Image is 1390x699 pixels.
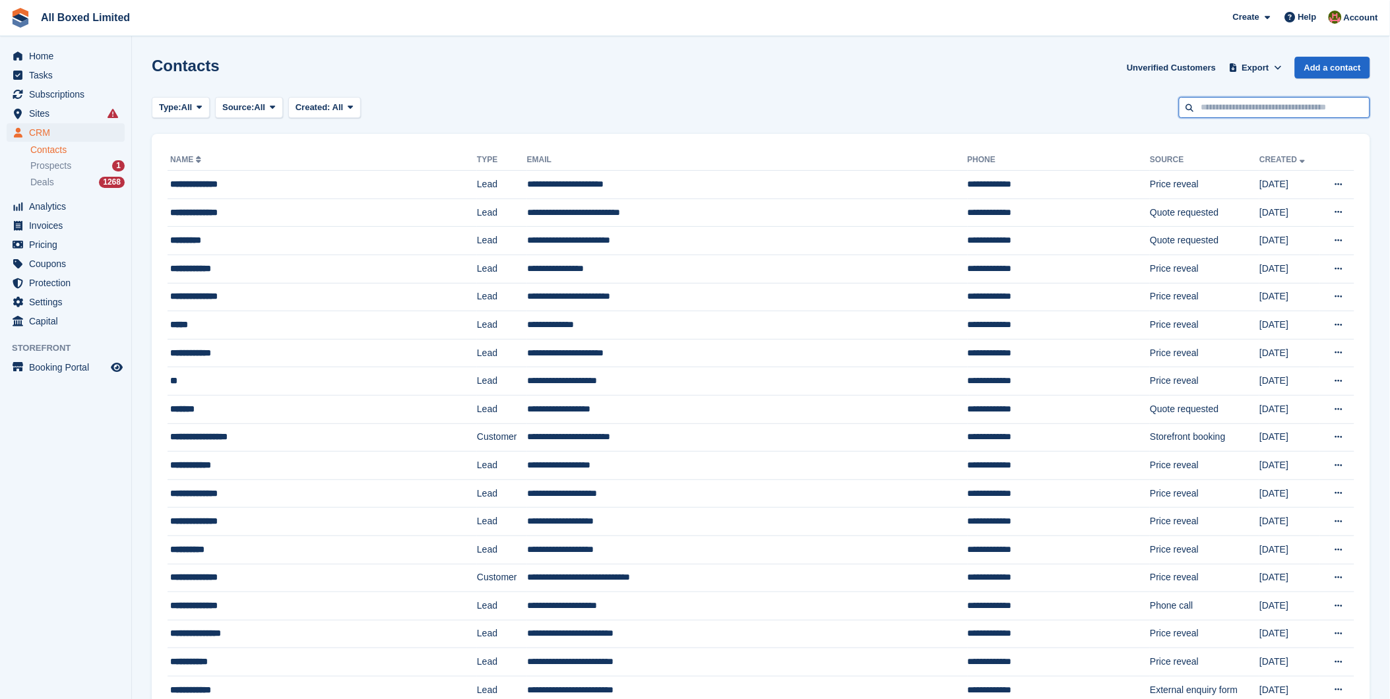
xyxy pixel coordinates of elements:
td: [DATE] [1259,395,1319,423]
span: Storefront [12,342,131,355]
button: Export [1226,57,1284,78]
span: Prospects [30,160,71,172]
td: Quote requested [1150,395,1259,423]
a: menu [7,216,125,235]
td: [DATE] [1259,283,1319,311]
td: Lead [477,395,527,423]
a: menu [7,255,125,273]
td: Lead [477,620,527,648]
td: Price reveal [1150,535,1259,564]
span: Capital [29,312,108,330]
img: stora-icon-8386f47178a22dfd0bd8f6a31ec36ba5ce8667c1dd55bd0f319d3a0aa187defe.svg [11,8,30,28]
td: [DATE] [1259,535,1319,564]
td: [DATE] [1259,564,1319,592]
th: Phone [968,150,1151,171]
span: Created: [296,102,331,112]
td: Lead [477,198,527,227]
a: menu [7,66,125,84]
td: Lead [477,311,527,340]
td: [DATE] [1259,592,1319,621]
h1: Contacts [152,57,220,75]
td: [DATE] [1259,255,1319,283]
button: Source: All [215,97,283,119]
td: [DATE] [1259,227,1319,255]
td: Price reveal [1150,479,1259,508]
span: Protection [29,274,108,292]
span: Coupons [29,255,108,273]
td: Lead [477,255,527,283]
span: Invoices [29,216,108,235]
td: Lead [477,508,527,536]
a: Created [1259,155,1308,164]
div: 1268 [99,177,125,188]
span: Home [29,47,108,65]
td: [DATE] [1259,423,1319,452]
td: Customer [477,423,527,452]
span: Pricing [29,235,108,254]
span: Analytics [29,197,108,216]
a: menu [7,104,125,123]
a: Deals 1268 [30,175,125,189]
span: Deals [30,176,54,189]
span: Account [1344,11,1378,24]
a: menu [7,358,125,377]
td: [DATE] [1259,479,1319,508]
td: Price reveal [1150,339,1259,367]
a: All Boxed Limited [36,7,135,28]
a: menu [7,293,125,311]
td: Lead [477,283,527,311]
td: Quote requested [1150,227,1259,255]
td: Phone call [1150,592,1259,621]
td: Customer [477,564,527,592]
td: Lead [477,452,527,480]
a: menu [7,312,125,330]
td: [DATE] [1259,171,1319,199]
img: Sharon Hawkins [1329,11,1342,24]
td: [DATE] [1259,620,1319,648]
td: [DATE] [1259,508,1319,536]
span: Booking Portal [29,358,108,377]
td: Price reveal [1150,620,1259,648]
span: All [255,101,266,114]
td: Price reveal [1150,564,1259,592]
td: Lead [477,592,527,621]
span: Sites [29,104,108,123]
td: Price reveal [1150,367,1259,396]
td: Price reveal [1150,648,1259,677]
td: Lead [477,648,527,677]
td: [DATE] [1259,311,1319,340]
span: Source: [222,101,254,114]
span: Type: [159,101,181,114]
i: Smart entry sync failures have occurred [108,108,118,119]
td: Storefront booking [1150,423,1259,452]
span: Create [1233,11,1259,24]
a: Preview store [109,359,125,375]
span: Settings [29,293,108,311]
td: [DATE] [1259,648,1319,677]
a: Contacts [30,144,125,156]
div: 1 [112,160,125,171]
td: [DATE] [1259,452,1319,480]
a: Add a contact [1295,57,1370,78]
td: Price reveal [1150,452,1259,480]
th: Type [477,150,527,171]
a: Name [170,155,204,164]
button: Type: All [152,97,210,119]
td: Price reveal [1150,311,1259,340]
td: Price reveal [1150,255,1259,283]
span: Help [1298,11,1317,24]
td: [DATE] [1259,367,1319,396]
td: Lead [477,479,527,508]
a: menu [7,85,125,104]
a: menu [7,197,125,216]
td: Price reveal [1150,508,1259,536]
span: All [332,102,344,112]
span: Subscriptions [29,85,108,104]
td: [DATE] [1259,339,1319,367]
a: menu [7,274,125,292]
span: Tasks [29,66,108,84]
td: Price reveal [1150,171,1259,199]
span: CRM [29,123,108,142]
td: [DATE] [1259,198,1319,227]
td: Lead [477,367,527,396]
